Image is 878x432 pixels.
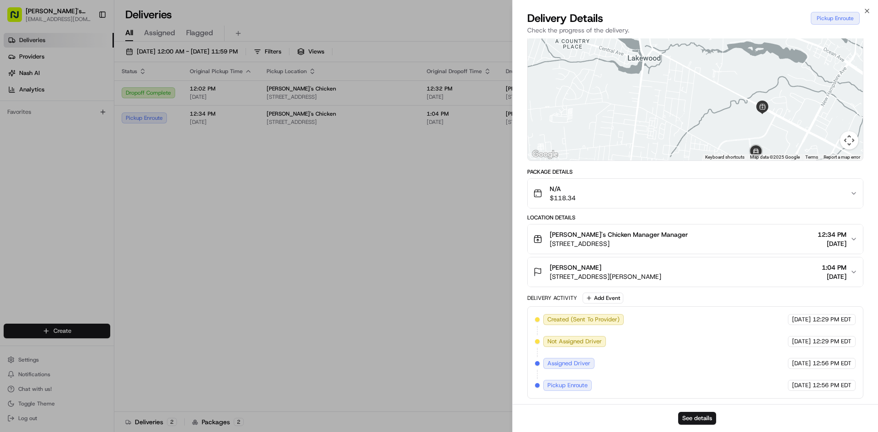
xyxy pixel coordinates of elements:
div: 📗 [9,133,16,141]
span: [DATE] [818,239,846,248]
span: Created (Sent To Provider) [547,315,620,324]
span: 12:56 PM EDT [813,359,851,368]
span: 12:56 PM EDT [813,381,851,389]
div: Start new chat [31,87,150,96]
a: Terms (opens in new tab) [805,155,818,160]
button: [PERSON_NAME]'s Chicken Manager Manager[STREET_ADDRESS]12:34 PM[DATE] [528,224,863,254]
input: Clear [24,59,151,69]
span: 12:29 PM EDT [813,315,851,324]
img: 1736555255976-a54dd68f-1ca7-489b-9aae-adbdc363a1c4 [9,87,26,104]
button: Map camera controls [840,131,858,149]
span: 1:04 PM [822,263,846,272]
span: [DATE] [792,315,811,324]
img: Nash [9,9,27,27]
a: 💻API Documentation [74,129,150,145]
span: [DATE] [792,381,811,389]
span: Pylon [91,155,111,162]
span: [STREET_ADDRESS] [550,239,688,248]
button: Start new chat [155,90,166,101]
span: $118.34 [550,193,576,203]
span: [STREET_ADDRESS][PERSON_NAME] [550,272,661,281]
span: Assigned Driver [547,359,590,368]
span: Delivery Details [527,11,603,26]
span: [PERSON_NAME] [550,263,601,272]
div: Delivery Activity [527,294,577,302]
div: 💻 [77,133,85,141]
button: Add Event [583,293,623,304]
span: [DATE] [792,337,811,346]
a: 📗Knowledge Base [5,129,74,145]
button: N/A$118.34 [528,179,863,208]
span: 12:34 PM [818,230,846,239]
button: Keyboard shortcuts [705,154,744,160]
button: See details [678,412,716,425]
span: Knowledge Base [18,133,70,142]
span: API Documentation [86,133,147,142]
div: We're available if you need us! [31,96,116,104]
a: Open this area in Google Maps (opens a new window) [530,149,560,160]
button: [PERSON_NAME][STREET_ADDRESS][PERSON_NAME]1:04 PM[DATE] [528,257,863,287]
span: N/A [550,184,576,193]
span: [DATE] [822,272,846,281]
span: Map data ©2025 Google [750,155,800,160]
img: Google [530,149,560,160]
a: Powered byPylon [64,155,111,162]
p: Welcome 👋 [9,37,166,51]
span: [PERSON_NAME]'s Chicken Manager Manager [550,230,688,239]
a: Report a map error [824,155,860,160]
p: Check the progress of the delivery. [527,26,863,35]
div: Package Details [527,168,863,176]
div: Location Details [527,214,863,221]
span: 12:29 PM EDT [813,337,851,346]
span: Pickup Enroute [547,381,588,389]
span: Not Assigned Driver [547,337,602,346]
span: [DATE] [792,359,811,368]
